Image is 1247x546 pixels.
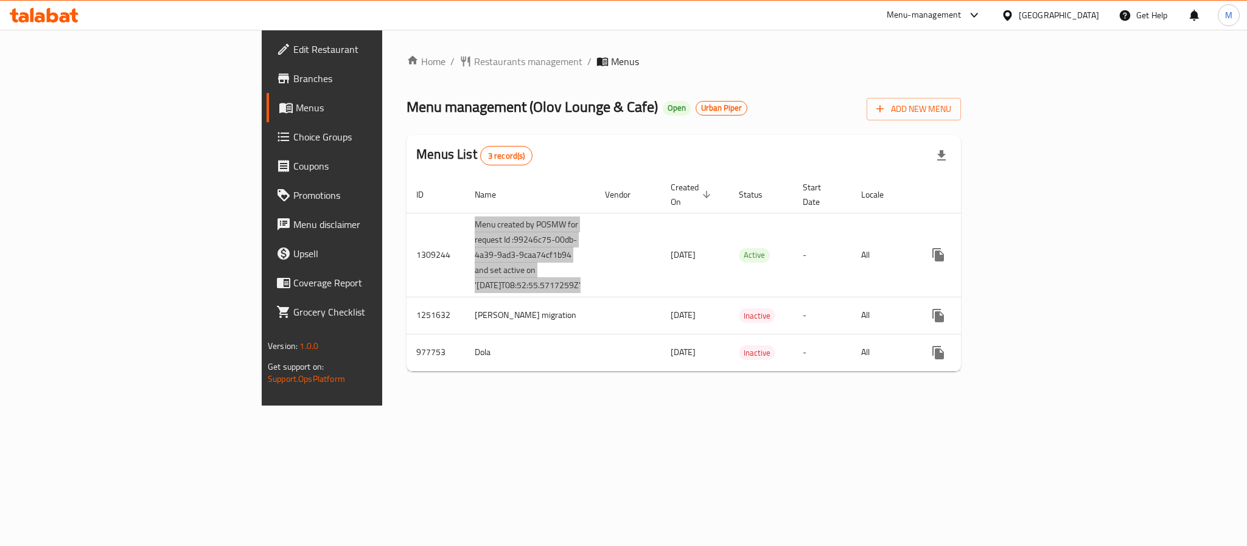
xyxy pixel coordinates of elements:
[739,248,770,263] div: Active
[739,308,775,323] div: Inactive
[474,54,582,69] span: Restaurants management
[416,187,439,202] span: ID
[293,305,460,319] span: Grocery Checklist
[739,309,775,323] span: Inactive
[296,100,460,115] span: Menus
[671,307,696,323] span: [DATE]
[924,338,953,367] button: more
[867,98,961,120] button: Add New Menu
[851,297,914,334] td: All
[671,247,696,263] span: [DATE]
[268,338,298,354] span: Version:
[267,268,470,297] a: Coverage Report
[663,103,691,113] span: Open
[293,159,460,173] span: Coupons
[696,103,747,113] span: Urban Piper
[924,240,953,269] button: more
[793,297,851,334] td: -
[1225,9,1232,22] span: M
[267,35,470,64] a: Edit Restaurant
[587,54,592,69] li: /
[293,130,460,144] span: Choice Groups
[876,102,951,117] span: Add New Menu
[671,344,696,360] span: [DATE]
[793,213,851,297] td: -
[299,338,318,354] span: 1.0.0
[293,42,460,57] span: Edit Restaurant
[465,213,595,297] td: Menu created by POSMW for request Id :99246c75-00db-4a39-9ad3-9caa74cf1b94 and set active on '[DA...
[851,213,914,297] td: All
[851,334,914,371] td: All
[953,338,982,367] button: Change Status
[953,240,982,269] button: Change Status
[953,301,982,330] button: Change Status
[268,371,345,387] a: Support.OpsPlatform
[293,275,460,290] span: Coverage Report
[293,217,460,232] span: Menu disclaimer
[416,145,533,165] h2: Menus List
[739,187,778,202] span: Status
[927,141,956,170] div: Export file
[914,176,1050,213] th: Actions
[267,210,470,239] a: Menu disclaimer
[465,297,595,334] td: [PERSON_NAME] migration
[267,122,470,151] a: Choice Groups
[267,151,470,181] a: Coupons
[267,239,470,268] a: Upsell
[407,54,961,69] nav: breadcrumb
[293,246,460,261] span: Upsell
[739,346,775,360] span: Inactive
[793,334,851,371] td: -
[671,180,714,209] span: Created On
[480,146,533,165] div: Total records count
[739,248,770,262] span: Active
[459,54,582,69] a: Restaurants management
[465,334,595,371] td: Dola
[481,150,533,162] span: 3 record(s)
[475,187,512,202] span: Name
[407,176,1050,371] table: enhanced table
[887,8,962,22] div: Menu-management
[268,359,324,375] span: Get support on:
[267,297,470,327] a: Grocery Checklist
[861,187,899,202] span: Locale
[267,181,470,210] a: Promotions
[267,64,470,93] a: Branches
[924,301,953,330] button: more
[407,93,658,120] span: Menu management ( Olov Lounge & Cafe )
[293,71,460,86] span: Branches
[803,180,837,209] span: Start Date
[293,188,460,202] span: Promotions
[1019,9,1099,22] div: [GEOGRAPHIC_DATA]
[267,93,470,122] a: Menus
[611,54,639,69] span: Menus
[605,187,646,202] span: Vendor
